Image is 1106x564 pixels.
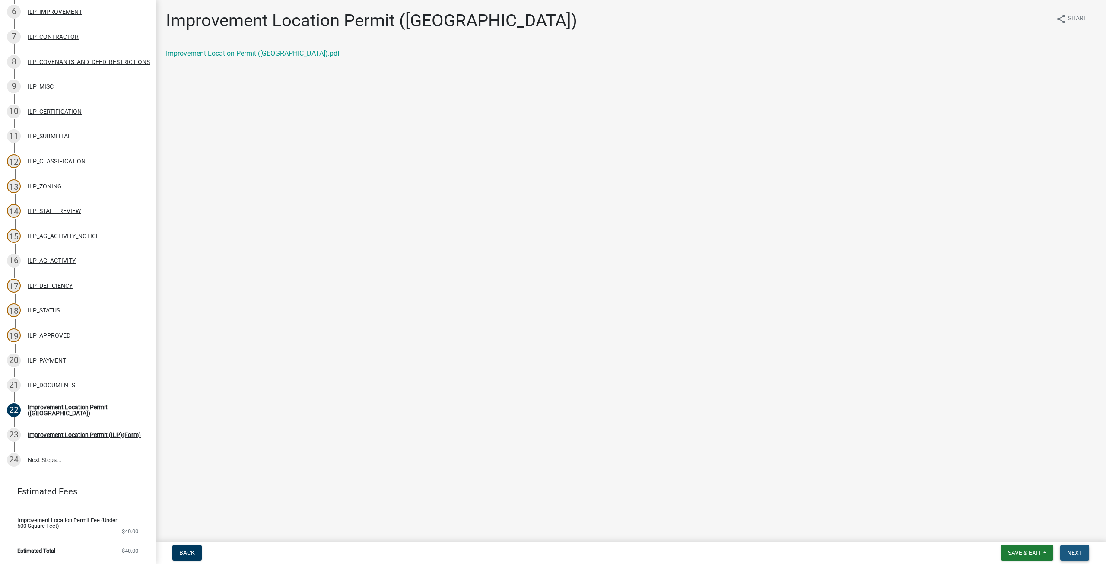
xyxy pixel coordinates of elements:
[28,258,76,264] div: ILP_AG_ACTIVITY
[7,30,21,44] div: 7
[179,549,195,556] span: Back
[28,404,142,416] div: Improvement Location Permit ([GEOGRAPHIC_DATA])
[166,49,340,57] a: Improvement Location Permit ([GEOGRAPHIC_DATA]).pdf
[7,428,21,442] div: 23
[7,354,21,367] div: 20
[28,357,66,363] div: ILP_PAYMENT
[17,517,124,529] span: Improvement Location Permit Fee (Under 500 Square Feet)
[7,80,21,93] div: 9
[7,204,21,218] div: 14
[7,179,21,193] div: 13
[1056,14,1066,24] i: share
[7,55,21,69] div: 8
[7,229,21,243] div: 15
[7,378,21,392] div: 21
[7,483,142,500] a: Estimated Fees
[7,453,21,467] div: 24
[17,548,55,554] span: Estimated Total
[1001,545,1053,561] button: Save & Exit
[28,332,70,338] div: ILP_APPROVED
[166,10,577,31] h1: Improvement Location Permit ([GEOGRAPHIC_DATA])
[1067,549,1082,556] span: Next
[1060,545,1089,561] button: Next
[28,183,62,189] div: ILP_ZONING
[28,59,150,65] div: ILP_COVENANTS_AND_DEED_RESTRICTIONS
[172,545,202,561] button: Back
[7,5,21,19] div: 6
[7,328,21,342] div: 19
[28,432,141,438] div: Improvement Location Permit (ILP)(Form)
[28,34,79,40] div: ILP_CONTRACTOR
[7,105,21,118] div: 10
[28,307,60,313] div: ILP_STATUS
[28,382,75,388] div: ILP_DOCUMENTS
[1008,549,1041,556] span: Save & Exit
[7,303,21,317] div: 18
[28,83,54,89] div: ILP_MISC
[1049,10,1094,27] button: shareShare
[28,108,82,115] div: ILP_CERTIFICATION
[122,548,138,554] span: $40.00
[28,133,71,139] div: ILP_SUBMITTAL
[28,9,82,15] div: ILP_IMPROVEMENT
[7,154,21,168] div: 12
[7,279,21,293] div: 17
[28,208,81,214] div: ILP_STAFF_REVIEW
[7,403,21,417] div: 22
[28,233,99,239] div: ILP_AG_ACTIVITY_NOTICE
[28,283,73,289] div: ILP_DEFICIENCY
[7,129,21,143] div: 11
[122,529,138,534] span: $40.00
[28,158,86,164] div: ILP_CLASSIFICATION
[7,254,21,268] div: 16
[1068,14,1087,24] span: Share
